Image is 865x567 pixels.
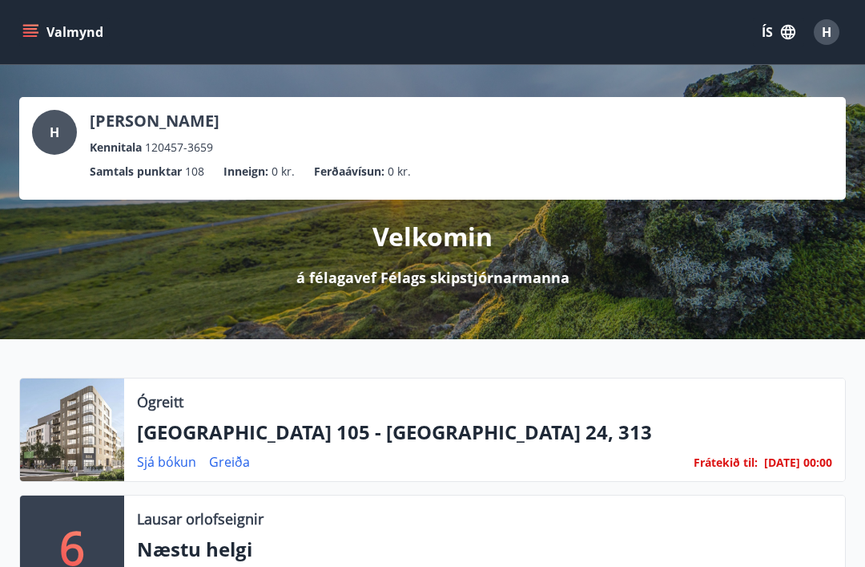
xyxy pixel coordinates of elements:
[90,163,182,180] p: Samtals punktar
[388,163,411,180] span: 0 kr.
[296,267,569,288] p: á félagavef Félags skipstjórnarmanna
[314,163,384,180] p: Ferðaávísun :
[822,23,831,41] span: H
[185,163,204,180] span: 108
[90,110,219,132] p: [PERSON_NAME]
[807,13,846,51] button: H
[137,536,832,563] p: Næstu helgi
[753,18,804,47] button: ÍS
[272,163,295,180] span: 0 kr.
[90,139,142,156] p: Kennitala
[137,508,264,529] p: Lausar orlofseignir
[137,419,832,446] p: [GEOGRAPHIC_DATA] 105 - [GEOGRAPHIC_DATA] 24, 313
[209,453,250,471] a: Greiða
[764,455,832,470] span: [DATE] 00:00
[145,139,213,156] span: 120457-3659
[137,453,196,471] a: Sjá bókun
[694,454,758,472] span: Frátekið til :
[372,219,493,254] p: Velkomin
[50,124,59,141] span: H
[19,18,110,47] button: menu
[137,391,183,412] p: Ógreitt
[223,163,268,180] p: Inneign :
